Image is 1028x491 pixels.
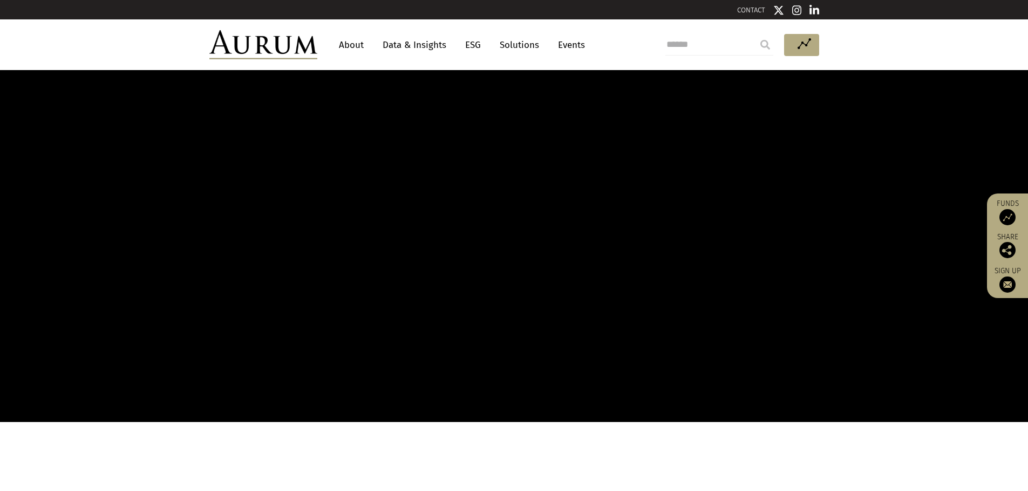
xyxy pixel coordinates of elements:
[992,199,1023,225] a: Funds
[333,35,369,55] a: About
[999,209,1016,225] img: Access Funds
[209,30,317,59] img: Aurum
[377,35,452,55] a: Data & Insights
[737,6,765,14] a: CONTACT
[413,352,615,367] span: Solutions to enhance any portfolio
[486,476,542,491] h5: What we do
[460,35,486,55] a: ESG
[773,5,784,16] img: Twitter icon
[992,233,1023,258] div: Share
[465,378,563,406] a: Solutions
[494,35,544,55] a: Solutions
[992,266,1023,293] a: Sign up
[553,35,585,55] a: Events
[809,5,819,16] img: Linkedin icon
[999,242,1016,258] img: Share this post
[999,276,1016,293] img: Sign up to our newsletter
[754,34,776,56] input: Submit
[792,5,802,16] img: Instagram icon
